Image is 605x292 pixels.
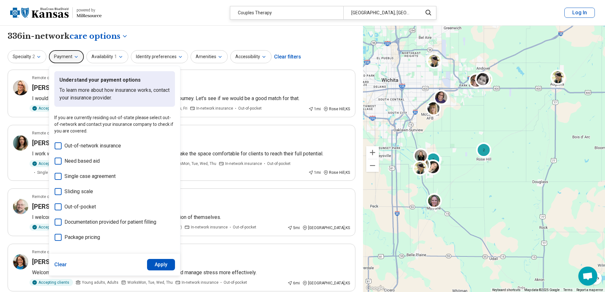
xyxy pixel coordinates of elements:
[287,225,300,231] div: 5 mi
[127,280,173,285] span: Works Mon, Tue, Wed, Thu
[10,5,102,20] a: Blue Cross Blue Shield Kansaspowered by
[64,173,116,180] span: Single case agreement
[86,50,128,63] button: Availability1
[32,139,82,147] h3: [PERSON_NAME]
[225,161,262,166] span: In-network insurance
[59,76,170,84] p: Understand your payment options
[32,257,82,266] h3: [PERSON_NAME]
[576,288,603,292] a: Report a map error
[64,188,93,195] span: Sliding scale
[230,50,272,63] button: Accessibility
[37,170,78,175] span: Single case agreement
[8,50,46,63] button: Specialty2
[308,106,321,112] div: 1 mi
[274,49,301,65] div: Clear filters
[54,114,175,134] p: If you are currently residing out-of-state please select out-of-network and contact your insuranc...
[366,159,379,172] button: Zoom out
[32,214,350,221] p: I welcome anybody who is looking for help and to be the best version of themselves.
[10,5,69,20] img: Blue Cross Blue Shield Kansas
[238,105,262,111] span: Out-of-pocket
[323,170,350,175] div: Rose Hill , KS
[59,86,170,102] p: To learn more about how insurance works, contact your insurance provider.
[32,130,68,136] p: Remote or In-person
[302,225,350,231] div: [GEOGRAPHIC_DATA] , KS
[131,50,188,63] button: Identity preferences
[230,6,343,19] div: Couples Therapy
[30,105,73,112] div: Accepting clients
[323,106,350,112] div: Rose Hill , KS
[49,50,84,63] button: Payment
[30,279,73,286] div: Accepting clients
[366,146,379,159] button: Zoom in
[426,152,441,167] div: 2
[64,142,121,150] span: Out-of-network insurance
[191,224,228,230] span: In-network insurance
[64,234,100,241] span: Package pricing
[114,53,117,60] span: 1
[32,269,350,276] p: Welcome! I specialize in helping you restore balance in your life and manage stress more effectiv...
[82,280,118,285] span: Young adults, Adults
[476,142,491,158] div: 2
[147,259,175,270] button: Apply
[54,259,67,270] button: Clear
[64,203,96,211] span: Out-of-pocket
[182,280,218,285] span: In-network insurance
[32,194,68,200] p: Remote or In-person
[524,288,560,292] span: Map data ©2025 Google
[224,280,247,285] span: Out-of-pocket
[32,150,350,158] p: I work with clients of all ethnicities, genders and backgrounds to make the space comfortable for...
[196,105,233,111] span: In-network insurance
[30,224,73,231] div: Accepting clients
[564,8,595,18] button: Log In
[287,280,300,286] div: 6 mi
[267,161,291,166] span: Out-of-pocket
[32,75,68,81] p: Remote or In-person
[32,83,82,92] h3: [PERSON_NAME]
[64,218,156,226] span: Documentation provided for patient filling
[578,267,597,286] a: Open chat
[70,31,120,42] span: care options
[302,280,350,286] div: [GEOGRAPHIC_DATA] , KS
[32,95,350,102] p: I would be honored to walk with you on your personalized healing journey. Let's see if we would b...
[32,202,82,211] h3: [PERSON_NAME]
[8,31,128,42] h1: 336 in-network
[563,288,573,292] a: Terms
[343,6,419,19] div: [GEOGRAPHIC_DATA], [GEOGRAPHIC_DATA]
[32,249,68,255] p: Remote or In-person
[32,53,35,60] span: 2
[171,161,216,166] span: Works Mon, Tue, Wed, Thu
[191,50,228,63] button: Amenities
[77,7,102,13] div: powered by
[30,160,73,167] div: Accepting clients
[70,31,128,42] button: Care options
[233,224,256,230] span: Out-of-pocket
[64,157,100,165] span: Need based aid
[308,170,321,175] div: 1 mi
